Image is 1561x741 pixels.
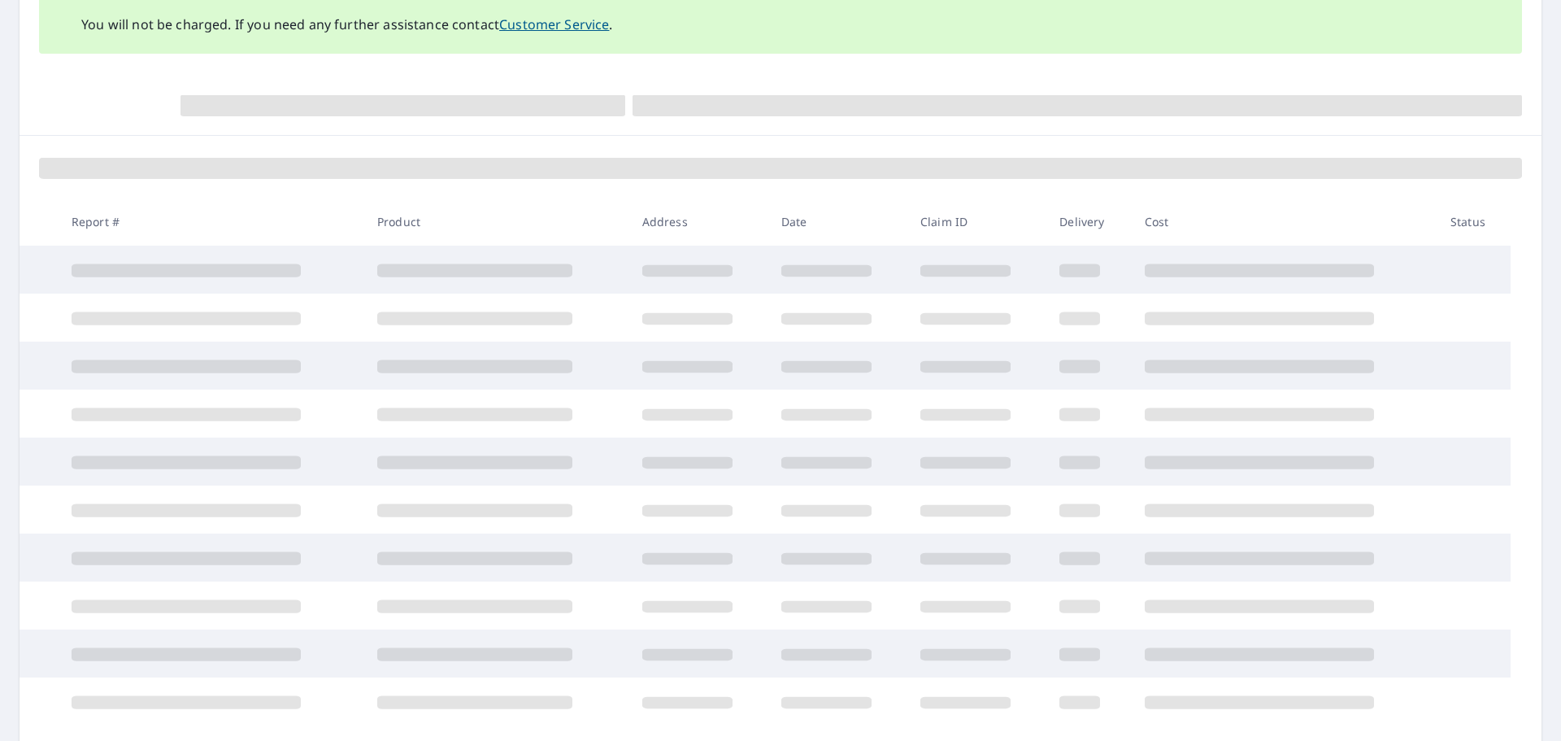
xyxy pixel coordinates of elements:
[59,198,364,246] th: Report #
[907,198,1046,246] th: Claim ID
[1132,198,1437,246] th: Cost
[364,198,629,246] th: Product
[1046,198,1131,246] th: Delivery
[768,198,907,246] th: Date
[499,15,609,33] a: Customer Service
[81,15,613,34] p: You will not be charged. If you need any further assistance contact .
[629,198,768,246] th: Address
[1437,198,1511,246] th: Status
